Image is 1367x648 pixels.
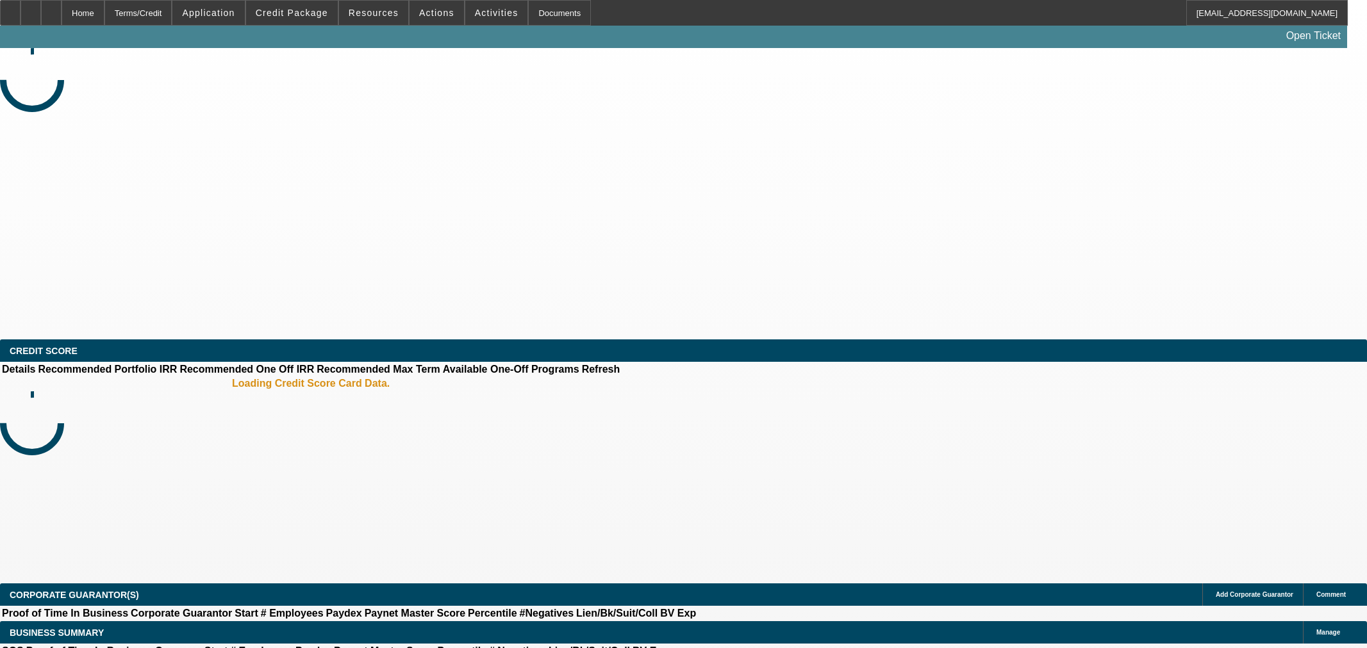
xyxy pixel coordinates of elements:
b: Percentile [468,608,517,619]
b: Lien/Bk/Suit/Coll [576,608,658,619]
th: Details [1,363,36,376]
b: BV Exp [660,608,696,619]
b: #Negatives [520,608,574,619]
b: Paydex [326,608,362,619]
button: Resources [339,1,408,25]
th: Refresh [581,363,621,376]
th: Proof of Time In Business [1,607,129,620]
span: CREDIT SCORE [10,346,78,356]
b: Loading Credit Score Card Data. [232,378,390,389]
a: Open Ticket [1281,25,1346,47]
button: Application [172,1,244,25]
span: Comment [1316,591,1346,598]
b: Start [235,608,258,619]
span: BUSINESS SUMMARY [10,628,104,638]
b: Corporate Guarantor [131,608,232,619]
th: Recommended One Off IRR [179,363,315,376]
th: Available One-Off Programs [442,363,580,376]
th: Recommended Max Term [316,363,441,376]
span: Manage [1316,629,1340,636]
button: Actions [410,1,464,25]
b: Paynet Master Score [365,608,465,619]
button: Credit Package [246,1,338,25]
span: Application [182,8,235,18]
span: Actions [419,8,454,18]
span: Resources [349,8,399,18]
span: Add Corporate Guarantor [1216,591,1293,598]
span: CORPORATE GUARANTOR(S) [10,590,139,600]
span: Credit Package [256,8,328,18]
th: Recommended Portfolio IRR [37,363,178,376]
b: # Employees [261,608,324,619]
button: Activities [465,1,528,25]
span: Activities [475,8,518,18]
